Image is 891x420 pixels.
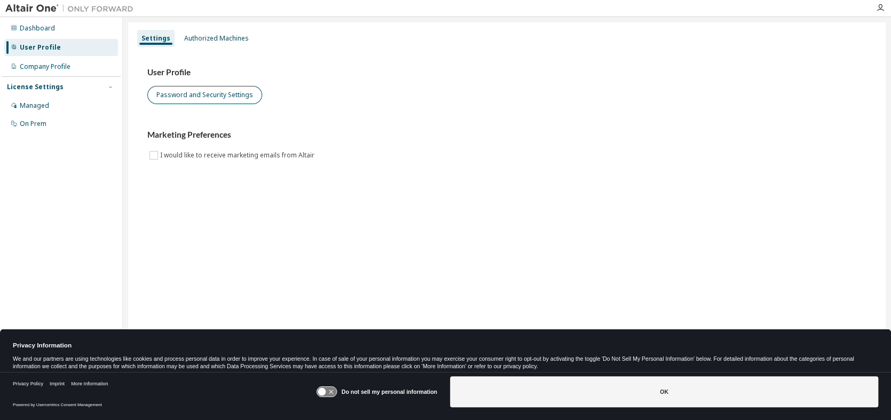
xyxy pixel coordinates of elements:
[147,86,262,104] button: Password and Security Settings
[184,34,249,43] div: Authorized Machines
[20,43,61,52] div: User Profile
[5,3,139,14] img: Altair One
[147,130,866,140] h3: Marketing Preferences
[20,62,70,71] div: Company Profile
[147,67,866,78] h3: User Profile
[160,149,317,162] label: I would like to receive marketing emails from Altair
[7,83,64,91] div: License Settings
[20,24,55,33] div: Dashboard
[20,101,49,110] div: Managed
[141,34,170,43] div: Settings
[20,120,46,128] div: On Prem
